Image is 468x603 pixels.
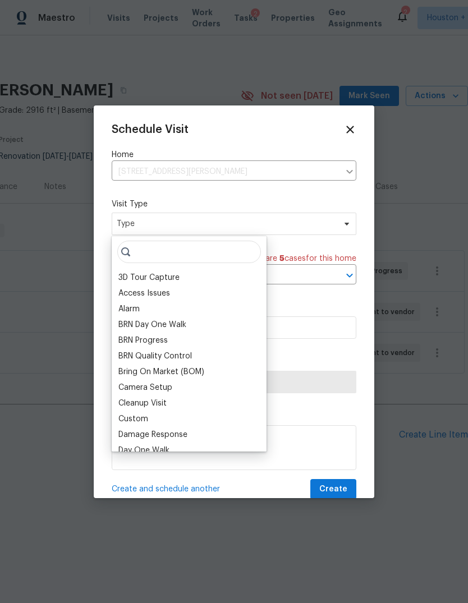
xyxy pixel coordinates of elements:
div: Access Issues [118,288,170,299]
span: Create [319,482,347,496]
div: Alarm [118,303,140,315]
div: Camera Setup [118,382,172,393]
span: Type [117,218,335,229]
div: Bring On Market (BOM) [118,366,204,378]
input: Enter in an address [112,163,339,181]
span: Close [344,123,356,136]
label: Visit Type [112,199,356,210]
div: BRN Quality Control [118,351,192,362]
span: There are case s for this home [244,253,356,264]
div: BRN Progress [118,335,168,346]
div: Custom [118,413,148,425]
div: Cleanup Visit [118,398,167,409]
label: Home [112,149,356,160]
button: Create [310,479,356,500]
span: Create and schedule another [112,484,220,495]
div: BRN Day One Walk [118,319,186,330]
div: Damage Response [118,429,187,440]
span: Schedule Visit [112,124,189,135]
button: Open [342,268,357,283]
div: 3D Tour Capture [118,272,180,283]
div: Day One Walk [118,445,169,456]
span: 5 [279,255,285,263]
